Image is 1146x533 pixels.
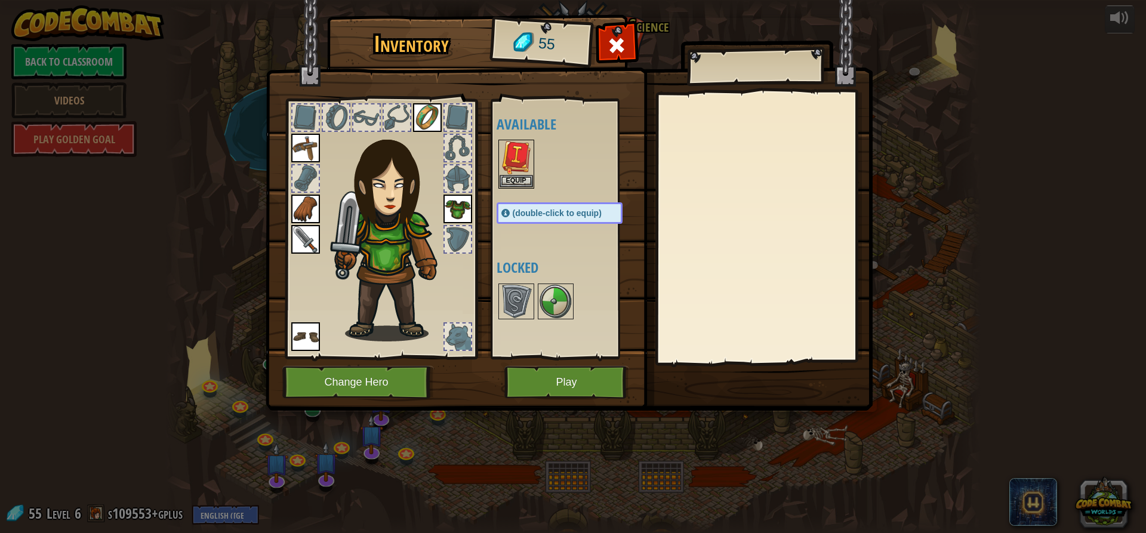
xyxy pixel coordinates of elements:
button: Equip [500,175,533,187]
h1: Inventory [335,32,488,57]
img: portrait.png [291,322,320,351]
button: Play [504,366,629,399]
img: portrait.png [500,285,533,318]
img: portrait.png [500,141,533,174]
span: 55 [537,33,556,56]
img: portrait.png [539,285,572,318]
img: portrait.png [291,195,320,223]
button: Change Hero [282,366,434,399]
span: (double-click to equip) [513,208,602,218]
img: guardian_hair.png [330,122,458,341]
img: portrait.png [291,134,320,162]
img: portrait.png [291,225,320,254]
img: portrait.png [443,195,472,223]
h4: Available [497,116,646,132]
h4: Locked [497,260,646,275]
img: portrait.png [413,103,442,132]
